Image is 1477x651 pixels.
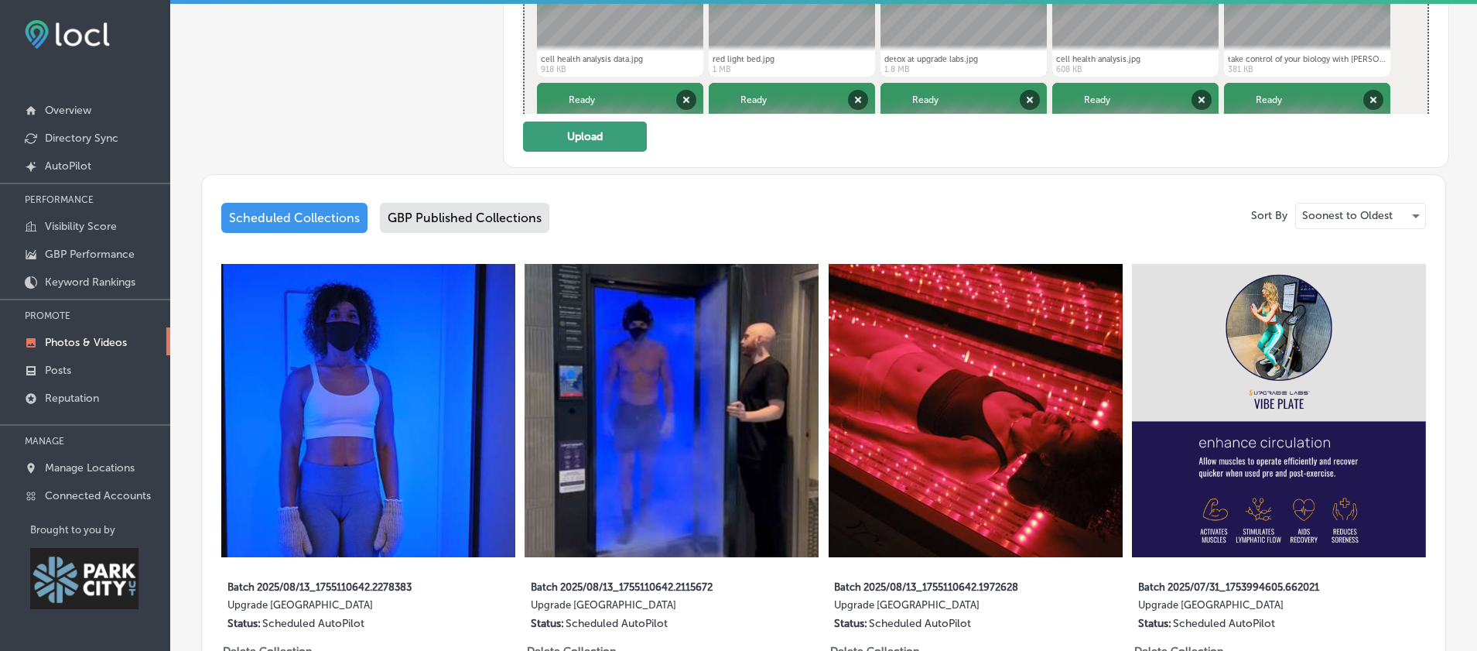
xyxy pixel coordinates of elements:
[380,203,549,233] div: GBP Published Collections
[1138,572,1359,599] label: Batch 2025/07/31_1753994605.662021
[227,599,449,617] label: Upgrade [GEOGRAPHIC_DATA]
[45,489,151,502] p: Connected Accounts
[45,248,135,261] p: GBP Performance
[25,20,110,49] img: fda3e92497d09a02dc62c9cd864e3231.png
[566,617,668,630] p: Scheduled AutoPilot
[45,276,135,289] p: Keyword Rankings
[1251,209,1287,222] p: Sort By
[45,132,118,145] p: Directory Sync
[531,572,752,599] label: Batch 2025/08/13_1755110642.2115672
[531,599,752,617] label: Upgrade [GEOGRAPHIC_DATA]
[1302,208,1393,223] p: Soonest to Oldest
[30,524,170,536] p: Brought to you by
[45,159,91,173] p: AutoPilot
[869,617,971,630] p: Scheduled AutoPilot
[1296,204,1425,228] div: Soonest to Oldest
[45,104,91,117] p: Overview
[45,364,71,377] p: Posts
[1138,617,1171,630] p: Status:
[227,572,449,599] label: Batch 2025/08/13_1755110642.2278383
[829,264,1123,558] img: Collection thumbnail
[45,336,127,349] p: Photos & Videos
[1173,617,1275,630] p: Scheduled AutoPilot
[30,548,138,609] img: Park City
[262,617,364,630] p: Scheduled AutoPilot
[834,599,1055,617] label: Upgrade [GEOGRAPHIC_DATA]
[45,392,99,405] p: Reputation
[531,617,564,630] p: Status:
[45,461,135,475] p: Manage Locations
[227,617,261,630] p: Status:
[523,122,647,152] button: Upload
[45,220,117,233] p: Visibility Score
[834,572,1055,599] label: Batch 2025/08/13_1755110642.1972628
[1132,264,1426,558] img: Collection thumbnail
[525,264,819,558] img: Collection thumbnail
[221,264,515,558] img: Collection thumbnail
[221,203,368,233] div: Scheduled Collections
[1138,599,1359,617] label: Upgrade [GEOGRAPHIC_DATA]
[834,617,867,630] p: Status:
